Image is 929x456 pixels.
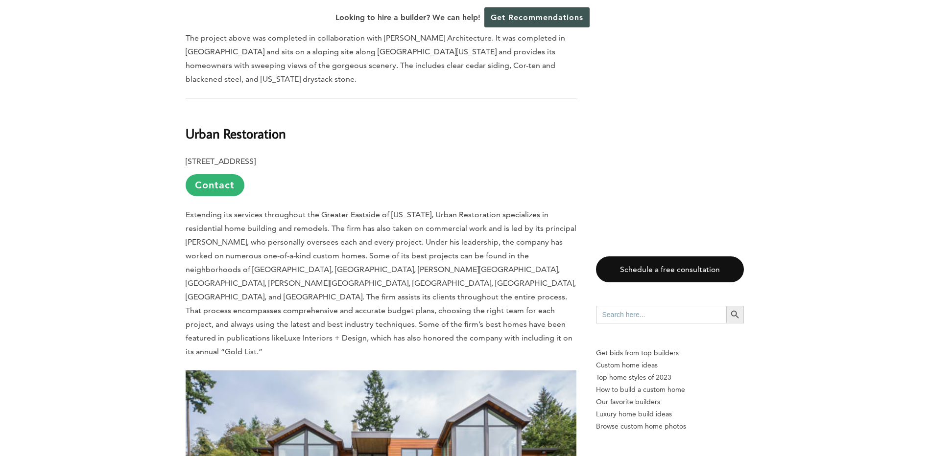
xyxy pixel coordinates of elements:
svg: Search [730,309,740,320]
a: Schedule a free consultation [596,256,744,282]
span: Extending its services throughout the Greater Eastside of [US_STATE], Urban Restoration specializ... [186,210,576,342]
a: How to build a custom home [596,384,744,396]
a: Our favorite builders [596,396,744,408]
p: Get bids from top builders [596,347,744,359]
b: [STREET_ADDRESS] [186,157,256,166]
iframe: Drift Widget Chat Controller [880,407,917,444]
span: The project above was completed in collaboration with [PERSON_NAME] Architecture. It was complete... [186,33,565,84]
a: Browse custom home photos [596,420,744,433]
a: Get Recommendations [484,7,590,27]
a: Contact [186,174,244,196]
a: Custom home ideas [596,359,744,371]
input: Search here... [596,306,726,323]
a: Luxury home build ideas [596,408,744,420]
b: Urban Restoration [186,125,286,142]
span: , which has also honored the company with including it on its annual “Gold List.” [186,333,572,356]
span: Luxe Interiors + Design [284,333,367,342]
a: Top home styles of 2023 [596,371,744,384]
